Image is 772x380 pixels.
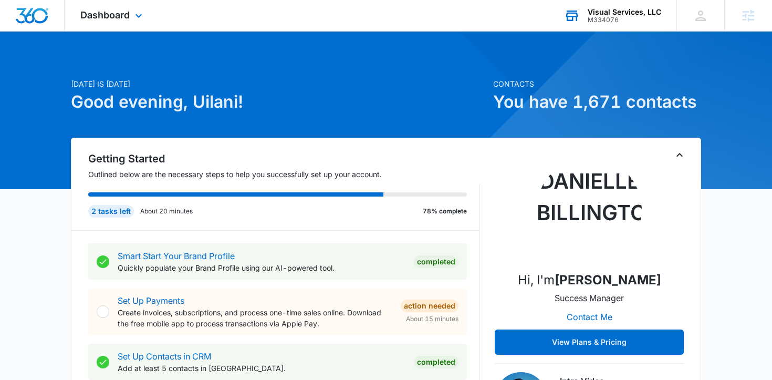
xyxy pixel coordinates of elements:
h2: Getting Started [88,151,480,167]
p: Success Manager [555,292,624,304]
h1: Good evening, Uilani! [71,89,487,115]
span: Dashboard [80,9,130,20]
span: About 15 minutes [406,314,458,324]
div: account id [588,16,661,24]
a: Set Up Contacts in CRM [118,351,211,362]
p: Quickly populate your Brand Profile using our AI-powered tool. [118,262,405,273]
p: Create invoices, subscriptions, and process one-time sales online. Download the free mobile app t... [118,307,392,329]
button: View Plans & Pricing [495,330,684,355]
p: Add at least 5 contacts in [GEOGRAPHIC_DATA]. [118,363,405,374]
div: account name [588,8,661,16]
div: Completed [414,255,458,268]
img: Danielle Billington [537,157,642,262]
strong: [PERSON_NAME] [555,272,661,287]
p: Contacts [493,78,701,89]
div: 2 tasks left [88,205,134,218]
a: Set Up Payments [118,295,184,306]
p: [DATE] is [DATE] [71,78,487,89]
div: Action Needed [401,300,458,312]
p: Outlined below are the necessary steps to help you successfully set up your account. [88,169,480,180]
p: About 20 minutes [140,207,193,216]
p: Hi, I'm [518,271,661,290]
h1: You have 1,671 contacts [493,89,701,115]
button: Contact Me [556,304,623,330]
div: Completed [414,356,458,368]
a: Smart Start Your Brand Profile [118,251,235,261]
p: 78% complete [423,207,467,216]
button: Toggle Collapse [673,149,686,161]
